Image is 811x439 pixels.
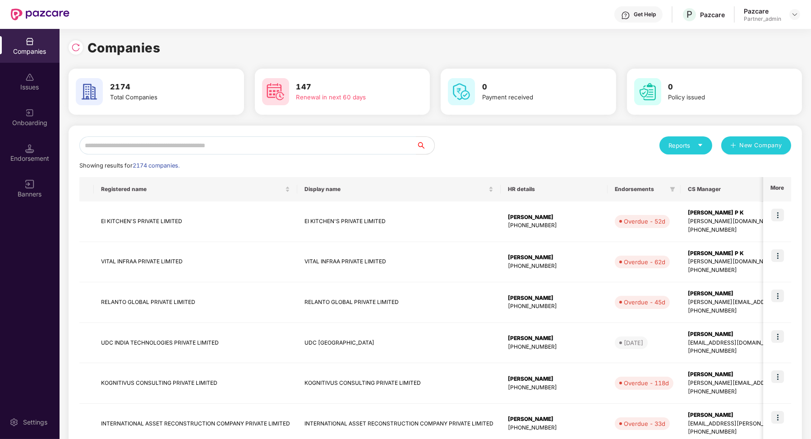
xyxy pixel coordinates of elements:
td: KOGNITIVUS CONSULTING PRIVATE LIMITED [94,363,297,404]
div: Overdue - 33d [624,419,665,428]
div: [PERSON_NAME] [508,334,600,343]
img: svg+xml;base64,PHN2ZyBpZD0iQ29tcGFuaWVzIiB4bWxucz0iaHR0cDovL3d3dy53My5vcmcvMjAwMC9zdmciIHdpZHRoPS... [25,37,34,46]
td: KOGNITIVUS CONSULTING PRIVATE LIMITED [297,363,501,404]
span: Registered name [101,186,283,193]
td: UDC [GEOGRAPHIC_DATA] [297,323,501,364]
th: More [763,177,791,201]
img: svg+xml;base64,PHN2ZyBpZD0iU2V0dGluZy0yMHgyMCIgeG1sbnM9Imh0dHA6Ly93d3cudzMub3JnLzIwMDAvc3ZnIiB3aW... [9,418,18,427]
span: plus [730,142,736,149]
td: VITAL INFRAA PRIVATE LIMITED [94,242,297,283]
td: RELANTO GLOBAL PRIVATE LIMITED [297,282,501,323]
div: [PERSON_NAME] [508,294,600,303]
div: Get Help [634,11,656,18]
img: svg+xml;base64,PHN2ZyB3aWR0aD0iMTQuNSIgaGVpZ2h0PSIxNC41IiB2aWV3Qm94PSIwIDAgMTYgMTYiIGZpbGw9Im5vbm... [25,144,34,153]
h1: Companies [88,38,161,58]
img: svg+xml;base64,PHN2ZyBpZD0iSGVscC0zMngzMiIgeG1sbnM9Imh0dHA6Ly93d3cudzMub3JnLzIwMDAvc3ZnIiB3aWR0aD... [621,11,630,20]
h3: 0 [668,81,773,93]
div: Overdue - 62d [624,257,665,266]
div: Overdue - 52d [624,217,665,226]
div: Reports [668,141,703,150]
div: [PHONE_NUMBER] [508,424,600,432]
div: Policy issued [668,93,773,102]
div: Overdue - 45d [624,298,665,307]
div: Overdue - 118d [624,378,669,388]
img: svg+xml;base64,PHN2ZyB3aWR0aD0iMTYiIGhlaWdodD0iMTYiIHZpZXdCb3g9IjAgMCAxNiAxNiIgZmlsbD0ibm9uZSIgeG... [25,180,34,189]
td: UDC INDIA TECHNOLOGIES PRIVATE LIMITED [94,323,297,364]
img: icon [771,290,784,302]
img: svg+xml;base64,PHN2ZyB4bWxucz0iaHR0cDovL3d3dy53My5vcmcvMjAwMC9zdmciIHdpZHRoPSI2MCIgaGVpZ2h0PSI2MC... [634,78,661,105]
span: caret-down [697,142,703,148]
img: New Pazcare Logo [11,9,69,20]
span: Display name [304,186,487,193]
td: VITAL INFRAA PRIVATE LIMITED [297,242,501,283]
button: plusNew Company [721,136,791,154]
h3: 147 [296,81,401,93]
img: svg+xml;base64,PHN2ZyB4bWxucz0iaHR0cDovL3d3dy53My5vcmcvMjAwMC9zdmciIHdpZHRoPSI2MCIgaGVpZ2h0PSI2MC... [76,78,103,105]
h3: 0 [482,81,587,93]
h3: 2174 [110,81,215,93]
span: search [416,142,434,149]
div: [PHONE_NUMBER] [508,221,600,230]
span: Showing results for [79,162,180,169]
img: svg+xml;base64,PHN2ZyBpZD0iUmVsb2FkLTMyeDMyIiB4bWxucz0iaHR0cDovL3d3dy53My5vcmcvMjAwMC9zdmciIHdpZH... [71,43,80,52]
th: Registered name [94,177,297,201]
span: P [687,9,692,20]
div: [PHONE_NUMBER] [508,302,600,311]
span: filter [670,187,675,192]
img: icon [771,249,784,262]
img: svg+xml;base64,PHN2ZyB3aWR0aD0iMjAiIGhlaWdodD0iMjAiIHZpZXdCb3g9IjAgMCAyMCAyMCIgZmlsbD0ibm9uZSIgeG... [25,108,34,117]
td: EI KITCHEN'S PRIVATE LIMITED [297,201,501,242]
span: filter [668,184,677,195]
td: RELANTO GLOBAL PRIVATE LIMITED [94,282,297,323]
div: [PERSON_NAME] [508,375,600,383]
th: HR details [501,177,608,201]
td: EI KITCHEN'S PRIVATE LIMITED [94,201,297,242]
div: Payment received [482,93,587,102]
img: svg+xml;base64,PHN2ZyBpZD0iRHJvcGRvd24tMzJ4MzIiIHhtbG5zPSJodHRwOi8vd3d3LnczLm9yZy8yMDAwL3N2ZyIgd2... [791,11,798,18]
div: [PHONE_NUMBER] [508,343,600,351]
span: Endorsements [615,186,666,193]
div: Renewal in next 60 days [296,93,401,102]
div: [PERSON_NAME] [508,213,600,222]
img: icon [771,411,784,424]
th: Display name [297,177,501,201]
img: svg+xml;base64,PHN2ZyBpZD0iSXNzdWVzX2Rpc2FibGVkIiB4bWxucz0iaHR0cDovL3d3dy53My5vcmcvMjAwMC9zdmciIH... [25,73,34,82]
div: Pazcare [744,7,781,15]
div: [PHONE_NUMBER] [508,262,600,271]
button: search [416,136,435,154]
span: New Company [740,141,783,150]
div: [PERSON_NAME] [508,253,600,262]
img: icon [771,209,784,221]
img: icon [771,370,784,383]
img: icon [771,330,784,343]
img: svg+xml;base64,PHN2ZyB4bWxucz0iaHR0cDovL3d3dy53My5vcmcvMjAwMC9zdmciIHdpZHRoPSI2MCIgaGVpZ2h0PSI2MC... [448,78,475,105]
img: svg+xml;base64,PHN2ZyB4bWxucz0iaHR0cDovL3d3dy53My5vcmcvMjAwMC9zdmciIHdpZHRoPSI2MCIgaGVpZ2h0PSI2MC... [262,78,289,105]
div: [PHONE_NUMBER] [508,383,600,392]
div: Settings [20,418,50,427]
div: [PERSON_NAME] [508,415,600,424]
div: Total Companies [110,93,215,102]
div: [DATE] [624,338,643,347]
span: 2174 companies. [133,162,180,169]
div: Pazcare [700,10,725,19]
div: Partner_admin [744,15,781,23]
